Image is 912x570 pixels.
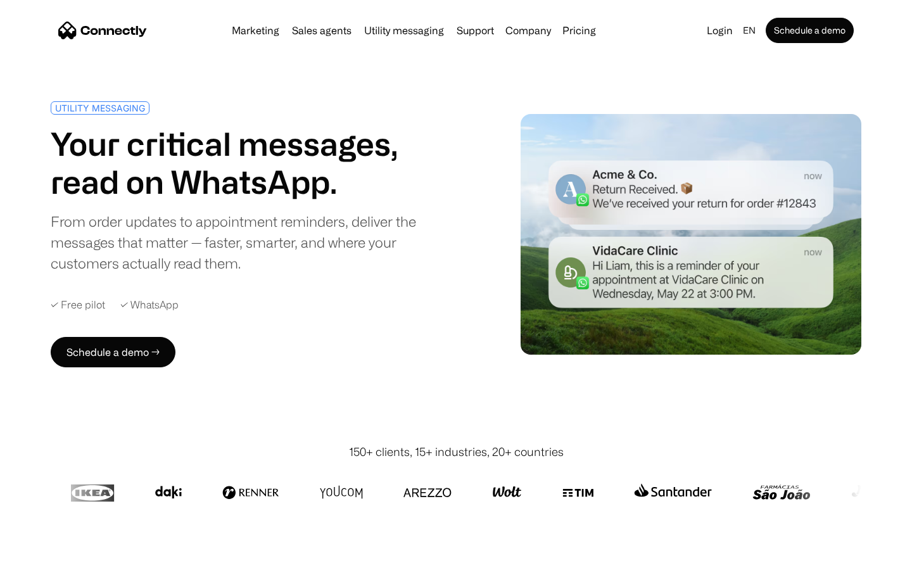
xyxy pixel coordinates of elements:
a: Pricing [557,25,601,35]
aside: Language selected: English [13,547,76,566]
div: 150+ clients, 15+ industries, 20+ countries [349,443,564,460]
div: UTILITY MESSAGING [55,103,145,113]
a: Marketing [227,25,284,35]
div: en [743,22,756,39]
ul: Language list [25,548,76,566]
a: Support [452,25,499,35]
div: ✓ Free pilot [51,299,105,311]
div: From order updates to appointment reminders, deliver the messages that matter — faster, smarter, ... [51,211,451,274]
a: Schedule a demo [766,18,854,43]
a: Login [702,22,738,39]
div: ✓ WhatsApp [120,299,179,311]
a: Schedule a demo → [51,337,175,367]
a: Utility messaging [359,25,449,35]
a: Sales agents [287,25,357,35]
h1: Your critical messages, read on WhatsApp. [51,125,451,201]
div: Company [505,22,551,39]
